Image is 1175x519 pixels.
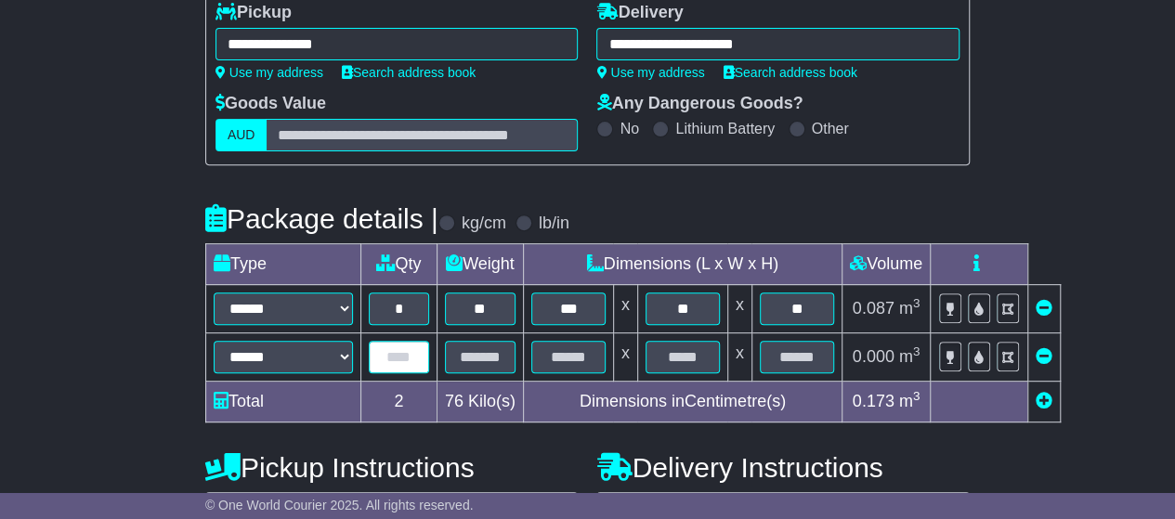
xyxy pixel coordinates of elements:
[913,344,920,358] sup: 3
[853,347,894,366] span: 0.000
[596,452,970,483] h4: Delivery Instructions
[899,299,920,318] span: m
[215,94,326,114] label: Goods Value
[342,65,476,80] a: Search address book
[596,65,704,80] a: Use my address
[596,3,683,23] label: Delivery
[215,119,268,151] label: AUD
[437,244,523,285] td: Weight
[853,392,894,410] span: 0.173
[727,333,751,382] td: x
[205,498,474,513] span: © One World Courier 2025. All rights reserved.
[899,347,920,366] span: m
[613,285,637,333] td: x
[913,296,920,310] sup: 3
[523,382,842,422] td: Dimensions in Centimetre(s)
[842,244,930,285] td: Volume
[1036,299,1052,318] a: Remove this item
[1036,392,1052,410] a: Add new item
[205,452,579,483] h4: Pickup Instructions
[523,244,842,285] td: Dimensions (L x W x H)
[215,65,323,80] a: Use my address
[215,3,292,23] label: Pickup
[596,94,803,114] label: Any Dangerous Goods?
[812,120,849,137] label: Other
[913,389,920,403] sup: 3
[360,244,437,285] td: Qty
[539,214,569,234] label: lb/in
[205,382,360,422] td: Total
[853,299,894,318] span: 0.087
[462,214,506,234] label: kg/cm
[620,120,638,137] label: No
[613,333,637,382] td: x
[727,285,751,333] td: x
[445,392,463,410] span: 76
[724,65,857,80] a: Search address book
[360,382,437,422] td: 2
[1036,347,1052,366] a: Remove this item
[675,120,775,137] label: Lithium Battery
[205,244,360,285] td: Type
[437,382,523,422] td: Kilo(s)
[899,392,920,410] span: m
[205,203,438,234] h4: Package details |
